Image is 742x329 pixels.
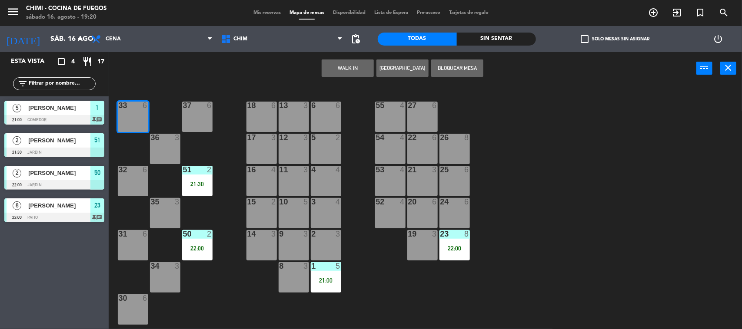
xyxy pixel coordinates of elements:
[723,63,734,73] i: close
[432,166,437,174] div: 3
[207,102,212,109] div: 6
[719,7,729,18] i: search
[336,102,341,109] div: 6
[28,79,95,89] input: Filtrar por nombre...
[249,10,285,15] span: Mis reservas
[97,57,104,67] span: 17
[94,135,100,145] span: 51
[13,169,21,178] span: 2
[207,230,212,238] div: 2
[279,198,280,206] div: 10
[400,166,405,174] div: 4
[439,245,470,251] div: 22:00
[400,134,405,141] div: 4
[432,198,437,206] div: 6
[271,166,276,174] div: 4
[713,34,723,44] i: power_settings_new
[28,168,90,178] span: [PERSON_NAME]
[271,102,276,109] div: 6
[13,201,21,210] span: 8
[28,103,90,112] span: [PERSON_NAME]
[271,230,276,238] div: 3
[7,5,20,21] button: menu
[696,62,712,75] button: power_input
[303,230,309,238] div: 3
[464,198,469,206] div: 6
[271,198,276,206] div: 2
[432,102,437,109] div: 6
[285,10,329,15] span: Mapa de mesas
[247,198,248,206] div: 15
[143,294,148,302] div: 6
[322,59,374,77] button: WALK IN
[143,102,148,109] div: 6
[695,7,705,18] i: turned_in_not
[106,36,121,42] span: Cena
[464,166,469,174] div: 6
[26,13,106,22] div: sábado 16. agosto - 19:20
[699,63,710,73] i: power_input
[303,262,309,270] div: 3
[440,198,441,206] div: 24
[457,33,536,46] div: Sin sentar
[279,166,280,174] div: 11
[376,59,429,77] button: [GEOGRAPHIC_DATA]
[336,166,341,174] div: 4
[279,134,280,141] div: 12
[672,7,682,18] i: exit_to_app
[432,134,437,141] div: 6
[82,56,93,67] i: restaurant
[233,36,247,42] span: Chim
[7,5,20,18] i: menu
[271,134,276,141] div: 3
[94,168,100,178] span: 50
[207,166,212,174] div: 2
[370,10,413,15] span: Lista de Espera
[303,134,309,141] div: 3
[247,134,248,141] div: 17
[303,102,309,109] div: 3
[440,134,441,141] div: 26
[4,56,63,67] div: Esta vista
[279,102,280,109] div: 13
[329,10,370,15] span: Disponibilidad
[303,198,309,206] div: 5
[96,102,99,113] span: 1
[351,34,361,44] span: pending_actions
[28,201,90,210] span: [PERSON_NAME]
[445,10,493,15] span: Tarjetas de regalo
[26,4,106,13] div: CHIMI - Cocina de Fuegos
[71,57,75,67] span: 4
[182,245,213,251] div: 22:00
[581,35,649,43] label: Solo mesas sin asignar
[247,166,248,174] div: 16
[94,200,100,211] span: 23
[17,79,28,89] i: filter_list
[400,198,405,206] div: 4
[56,56,67,67] i: crop_square
[247,230,248,238] div: 14
[432,230,437,238] div: 3
[581,35,589,43] span: check_box_outline_blank
[74,34,85,44] i: arrow_drop_down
